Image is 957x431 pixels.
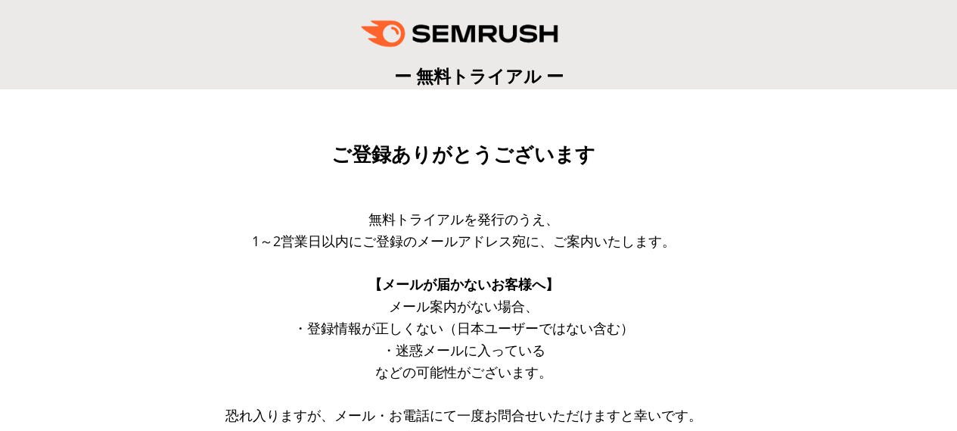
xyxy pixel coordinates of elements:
[375,363,552,381] span: などの可能性がございます。
[252,232,676,250] span: 1～2営業日以内にご登録のメールアドレス宛に、ご案内いたします。
[382,341,545,359] span: ・迷惑メールに入っている
[294,319,634,337] span: ・登録情報が正しくない（日本ユーザーではない含む）
[225,406,702,424] span: 恐れ入りますが、メール・お電話にて一度お問合せいただけますと幸いです。
[368,275,559,293] span: 【メールが届かないお客様へ】
[394,64,564,88] span: ー 無料トライアル ー
[389,297,539,315] span: メール案内がない場合、
[331,143,595,166] span: ご登録ありがとうございます
[368,210,559,228] span: 無料トライアルを発行のうえ、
